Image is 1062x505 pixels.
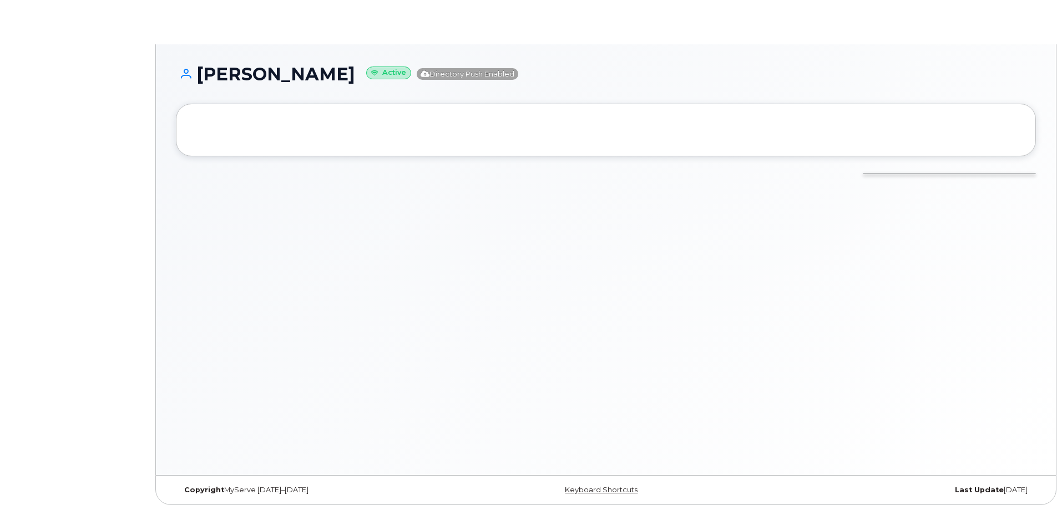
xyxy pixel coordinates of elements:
h1: [PERSON_NAME] [176,64,1036,84]
strong: Last Update [955,486,1004,494]
div: MyServe [DATE]–[DATE] [176,486,463,494]
strong: Copyright [184,486,224,494]
a: Keyboard Shortcuts [565,486,638,494]
small: Active [366,67,411,79]
div: [DATE] [749,486,1036,494]
span: Directory Push Enabled [417,68,518,80]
